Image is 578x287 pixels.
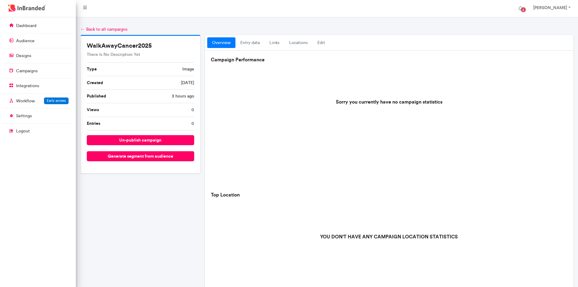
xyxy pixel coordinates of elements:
span: 0 [191,121,194,127]
span: image [182,66,194,72]
h5: WalkAwayCancer2025 [87,42,194,49]
span: [DATE] [181,80,194,86]
a: Edit [313,37,330,48]
span: Early access [47,98,66,103]
span: 0 [191,107,194,113]
p: There Is No Description Yet [87,52,194,58]
b: Created [87,80,103,85]
p: Sorry you currently have no campaign statistics [211,98,567,105]
a: entry data [235,37,265,48]
p: audience [16,38,35,44]
button: un-publish campaign [87,135,194,145]
img: InBranded Logo [6,3,47,13]
iframe: chat widget [553,263,572,281]
a: locations [284,37,313,48]
span: 2 [521,7,526,12]
a: ← Back to all campaigns [81,27,127,32]
button: Generate segment from audience [87,151,194,161]
h6: Campaign Performance [211,57,567,63]
b: Views [87,107,99,112]
p: YOU DON'T HAVE ANY CAMPAIGN LOCATION STATISTICS [211,233,567,240]
p: settings [16,113,32,119]
p: campaigns [16,68,38,74]
p: logout [16,128,30,134]
p: designs [16,53,31,59]
a: links [265,37,284,48]
strong: [PERSON_NAME] [533,5,567,10]
p: Workflow [16,98,35,104]
p: dashboard [16,23,36,29]
a: overview [207,37,235,48]
h6: Top Location [211,192,567,198]
b: Published [87,93,106,99]
b: Entries [87,121,100,126]
p: integrations [16,83,39,89]
span: 3 hours ago [172,93,194,99]
b: Type [87,66,97,72]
